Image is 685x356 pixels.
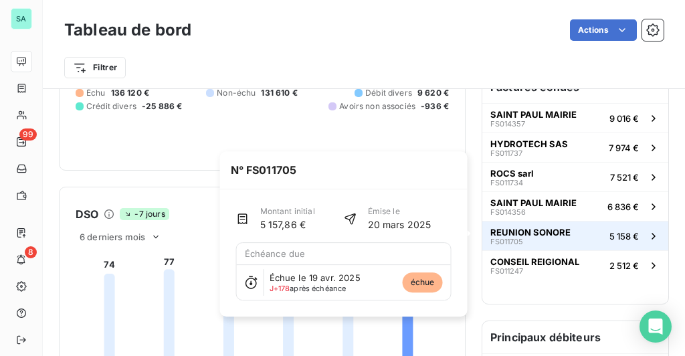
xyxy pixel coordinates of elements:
[368,217,431,232] span: 20 mars 2025
[490,109,577,120] span: SAINT PAUL MAIRIE
[482,221,668,250] button: REUNION SONOREFS0117055 158 €
[11,8,32,29] div: SA
[490,120,525,128] span: FS014357
[365,87,412,99] span: Débit divers
[220,151,308,189] span: N° FS011705
[490,267,523,275] span: FS011247
[610,172,639,183] span: 7 521 €
[245,248,306,259] span: Échéance due
[86,87,106,99] span: Échu
[142,100,182,112] span: -25 886 €
[490,149,522,157] span: FS011737
[482,250,668,280] button: CONSEIL REIGIONALFS0112472 512 €
[482,132,668,162] button: HYDROTECH SASFS0117377 974 €
[270,272,361,283] span: Échue le 19 avr. 2025
[490,227,571,238] span: REUNION SONORE
[417,87,449,99] span: 9 620 €
[421,100,449,112] span: -936 €
[640,310,672,343] div: Open Intercom Messenger
[490,168,534,179] span: ROCS sarl
[120,208,169,220] span: -7 jours
[482,191,668,221] button: SAINT PAUL MAIRIEFS0143566 836 €
[490,238,523,246] span: FS011705
[368,205,431,217] span: Émise le
[607,201,639,212] span: 6 836 €
[482,103,668,132] button: SAINT PAUL MAIRIEFS0143579 016 €
[76,206,98,222] h6: DSO
[260,217,315,232] span: 5 157,86 €
[25,246,37,258] span: 8
[609,231,639,242] span: 5 158 €
[609,143,639,153] span: 7 974 €
[490,208,526,216] span: FS014356
[609,260,639,271] span: 2 512 €
[490,139,568,149] span: HYDROTECH SAS
[64,18,191,42] h3: Tableau de bord
[19,128,37,141] span: 99
[80,232,145,242] span: 6 derniers mois
[260,205,315,217] span: Montant initial
[482,321,668,353] h6: Principaux débiteurs
[609,113,639,124] span: 9 016 €
[86,100,136,112] span: Crédit divers
[490,179,523,187] span: FS011734
[482,162,668,191] button: ROCS sarlFS0117347 521 €
[64,57,126,78] button: Filtrer
[111,87,149,99] span: 136 120 €
[490,197,577,208] span: SAINT PAUL MAIRIE
[490,256,579,267] span: CONSEIL REIGIONAL
[403,272,443,292] span: échue
[217,87,256,99] span: Non-échu
[261,87,297,99] span: 131 610 €
[270,284,290,293] span: J+178
[570,19,637,41] button: Actions
[339,100,415,112] span: Avoirs non associés
[270,284,347,292] span: après échéance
